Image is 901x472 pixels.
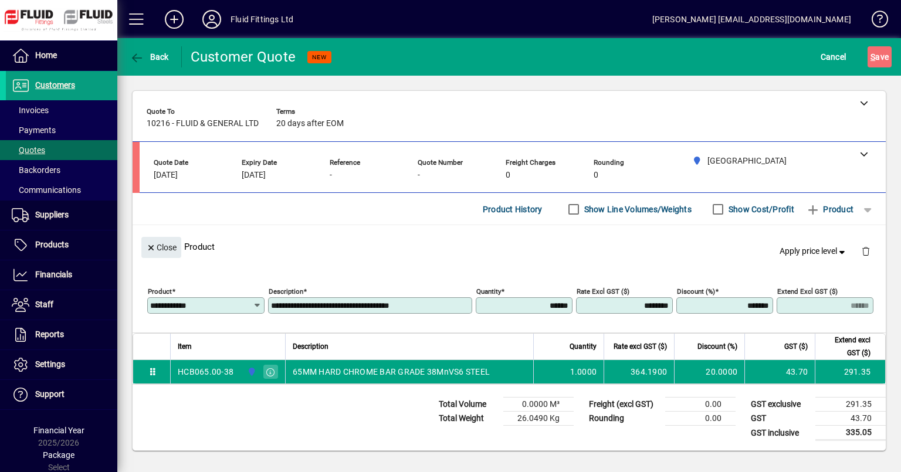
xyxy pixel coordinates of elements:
[815,360,885,383] td: 291.35
[745,398,815,412] td: GST exclusive
[583,398,665,412] td: Freight (excl GST)
[821,47,846,66] span: Cancel
[293,340,328,353] span: Description
[6,100,117,120] a: Invoices
[12,185,81,195] span: Communications
[665,412,736,426] td: 0.00
[12,145,45,155] span: Quotes
[822,334,870,359] span: Extend excl GST ($)
[148,287,172,296] mat-label: Product
[582,203,692,215] label: Show Line Volumes/Weights
[191,47,296,66] div: Customer Quote
[231,10,293,29] div: Fluid Fittings Ltd
[570,366,597,378] span: 1.0000
[806,200,853,219] span: Product
[674,360,744,383] td: 20.0000
[155,9,193,30] button: Add
[652,10,851,29] div: [PERSON_NAME] [EMAIL_ADDRESS][DOMAIN_NAME]
[744,360,815,383] td: 43.70
[35,359,65,369] span: Settings
[577,287,629,296] mat-label: Rate excl GST ($)
[6,260,117,290] a: Financials
[269,287,303,296] mat-label: Description
[6,201,117,230] a: Suppliers
[6,290,117,320] a: Staff
[780,245,848,257] span: Apply price level
[117,46,182,67] app-page-header-button: Back
[697,340,737,353] span: Discount (%)
[12,165,60,175] span: Backorders
[863,2,886,40] a: Knowledge Base
[815,426,886,440] td: 335.05
[483,200,543,219] span: Product History
[147,119,259,128] span: 10216 - FLUID & GENERAL LTD
[35,50,57,60] span: Home
[293,366,490,378] span: 65MM HARD CHROME BAR GRADE 38MnVS6 STEEL
[594,171,598,180] span: 0
[800,199,859,220] button: Product
[146,238,177,257] span: Close
[583,412,665,426] td: Rounding
[6,380,117,409] a: Support
[154,171,178,180] span: [DATE]
[6,120,117,140] a: Payments
[478,199,547,220] button: Product History
[43,450,74,460] span: Package
[611,366,667,378] div: 364.1900
[852,237,880,265] button: Delete
[330,171,332,180] span: -
[178,340,192,353] span: Item
[815,412,886,426] td: 43.70
[127,46,172,67] button: Back
[6,140,117,160] a: Quotes
[665,398,736,412] td: 0.00
[6,160,117,180] a: Backorders
[570,340,597,353] span: Quantity
[133,225,886,268] div: Product
[818,46,849,67] button: Cancel
[6,180,117,200] a: Communications
[35,389,65,399] span: Support
[777,287,838,296] mat-label: Extend excl GST ($)
[870,47,889,66] span: ave
[35,270,72,279] span: Financials
[418,171,420,180] span: -
[130,52,169,62] span: Back
[33,426,84,435] span: Financial Year
[726,203,794,215] label: Show Cost/Profit
[6,320,117,349] a: Reports
[677,287,715,296] mat-label: Discount (%)
[503,398,574,412] td: 0.0000 M³
[433,398,503,412] td: Total Volume
[815,398,886,412] td: 291.35
[193,9,231,30] button: Profile
[870,52,875,62] span: S
[503,412,574,426] td: 26.0490 Kg
[6,350,117,379] a: Settings
[35,240,69,249] span: Products
[852,246,880,256] app-page-header-button: Delete
[244,365,258,378] span: AUCKLAND
[745,426,815,440] td: GST inclusive
[178,366,233,378] div: HCB065.00-38
[12,106,49,115] span: Invoices
[784,340,808,353] span: GST ($)
[775,241,852,262] button: Apply price level
[35,210,69,219] span: Suppliers
[141,237,181,258] button: Close
[6,230,117,260] a: Products
[614,340,667,353] span: Rate excl GST ($)
[506,171,510,180] span: 0
[138,242,184,252] app-page-header-button: Close
[276,119,344,128] span: 20 days after EOM
[6,41,117,70] a: Home
[35,330,64,339] span: Reports
[12,125,56,135] span: Payments
[868,46,892,67] button: Save
[242,171,266,180] span: [DATE]
[312,53,327,61] span: NEW
[745,412,815,426] td: GST
[433,412,503,426] td: Total Weight
[35,80,75,90] span: Customers
[476,287,501,296] mat-label: Quantity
